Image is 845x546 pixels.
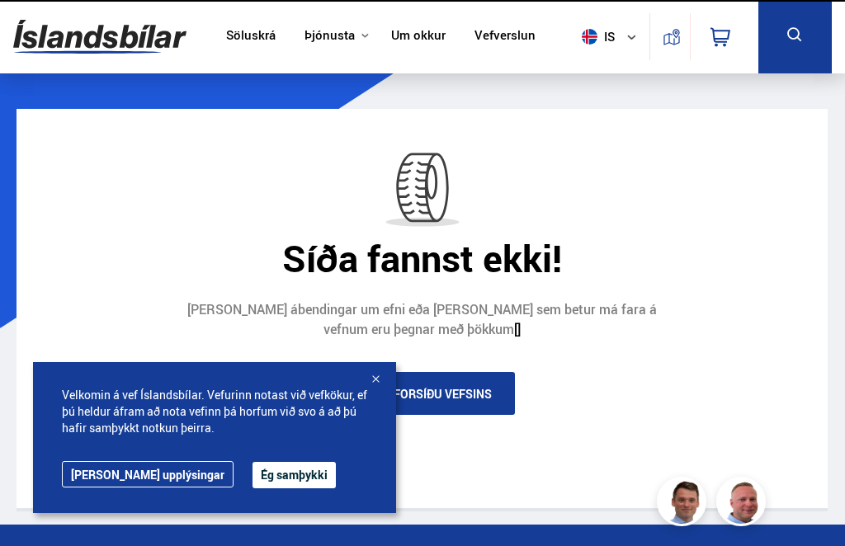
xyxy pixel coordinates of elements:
[226,28,276,45] a: Söluskrá
[175,300,670,339] div: [PERSON_NAME] ábendingar um efni eða [PERSON_NAME] sem betur má fara á vefnum eru þegnar með þökkum
[253,462,336,488] button: Ég samþykki
[29,237,815,280] div: Síða fannst ekki!
[582,29,597,45] img: svg+xml;base64,PHN2ZyB4bWxucz0iaHR0cDovL3d3dy53My5vcmcvMjAwMC9zdmciIHdpZHRoPSI1MTIiIGhlaWdodD0iNT...
[13,10,186,64] img: G0Ugv5HjCgRt.svg
[330,372,515,415] a: Fara á forsíðu vefsins
[575,12,649,61] button: is
[514,320,521,338] a: []
[659,479,709,529] img: FbJEzSuNWCJXmdc-.webp
[391,28,446,45] a: Um okkur
[474,28,536,45] a: Vefverslun
[62,387,367,436] span: Velkomin á vef Íslandsbílar. Vefurinn notast við vefkökur, ef þú heldur áfram að nota vefinn þá h...
[62,461,234,487] a: [PERSON_NAME] upplýsingar
[304,28,355,44] button: Þjónusta
[575,29,616,45] span: is
[719,479,768,529] img: siFngHWaQ9KaOqBr.png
